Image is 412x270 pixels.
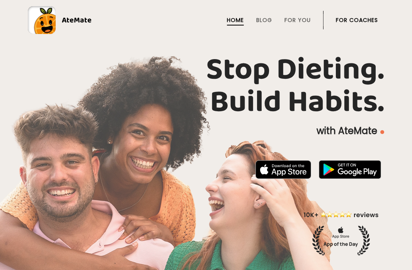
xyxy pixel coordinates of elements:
img: home-hero-appoftheday.png [298,210,384,255]
img: badge-download-google.png [319,160,381,179]
a: For You [284,17,311,23]
a: Blog [256,17,272,23]
img: badge-download-apple.svg [255,160,311,179]
a: Home [227,17,244,23]
h1: Stop Dieting. Build Habits. [28,54,384,119]
div: AteMate [56,14,92,26]
a: For Coaches [336,17,378,23]
a: AteMate [28,6,384,34]
p: with AteMate [28,125,384,137]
